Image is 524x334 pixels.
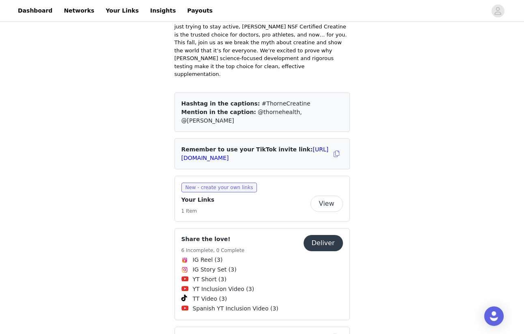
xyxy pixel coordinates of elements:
span: IG Story Set (3) [193,265,237,274]
div: avatar [494,4,502,17]
a: Dashboard [13,2,57,20]
span: Spanish YT Inclusion Video (3) [193,304,278,313]
p: This fall, join us as we break the myth about creatine and show the world that it’s for everyone.... [175,39,350,78]
span: Mention in the caption: [181,109,256,115]
button: Deliver [304,235,343,251]
h5: 1 Item [181,207,215,215]
button: View [311,196,343,212]
h4: Your Links [181,196,215,204]
span: New - create your own links [181,183,257,192]
div: Share the love! [175,228,350,320]
a: Insights [145,2,181,20]
span: YT Short (3) [193,275,226,284]
span: Hashtag in the captions: [181,100,260,107]
a: Networks [59,2,99,20]
span: #ThorneCreatine [262,100,311,107]
img: Instagram Reels Icon [181,257,188,263]
span: IG Reel (3) [193,256,223,264]
span: Remember to use your TikTok invite link: [181,146,329,161]
h4: Share the love! [181,235,245,243]
img: Instagram Icon [181,267,188,273]
span: TT Video (3) [193,295,227,303]
a: Payouts [182,2,218,20]
div: Open Intercom Messenger [484,306,504,326]
span: YT Inclusion Video (3) [193,285,254,293]
a: Your Links [101,2,144,20]
h5: 6 Incomplete, 0 Complete [181,247,245,254]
